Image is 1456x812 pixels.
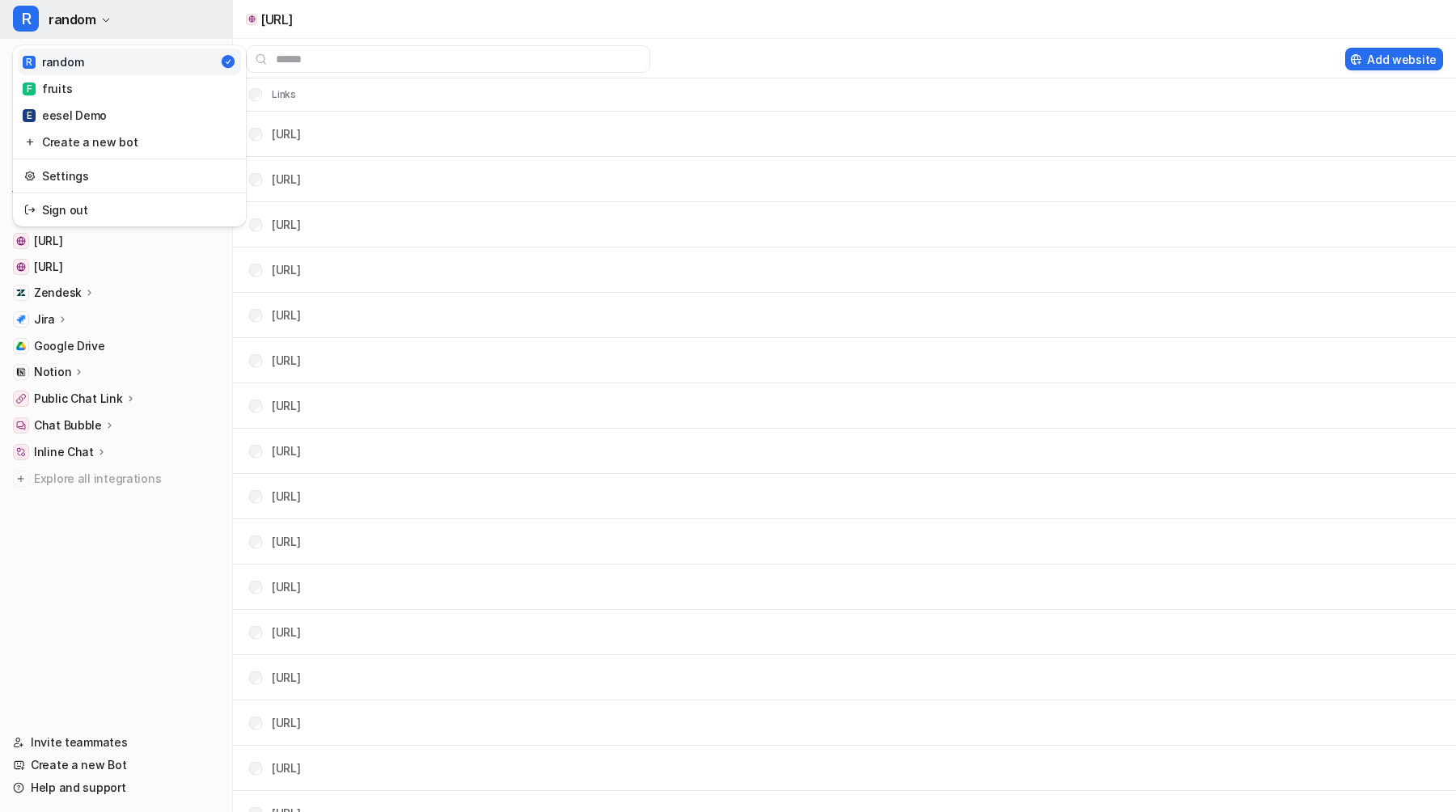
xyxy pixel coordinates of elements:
span: R [23,56,36,69]
span: F [23,82,36,95]
span: R [13,6,39,32]
a: Create a new bot [18,129,241,155]
span: random [49,8,96,31]
a: Sign out [18,197,241,223]
img: reset [24,167,36,184]
div: fruits [23,80,72,97]
div: eesel Demo [23,107,107,124]
div: random [23,53,83,70]
img: reset [24,133,36,150]
img: reset [24,201,36,218]
span: E [23,109,36,122]
div: Rrandom [13,45,246,226]
a: Settings [18,163,241,189]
